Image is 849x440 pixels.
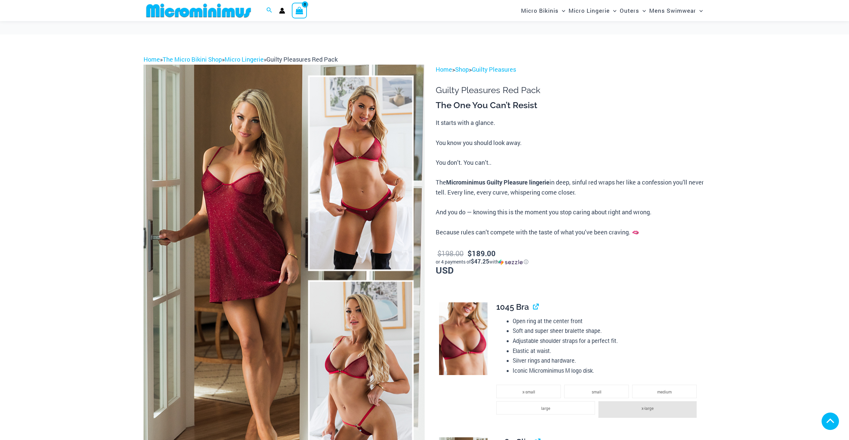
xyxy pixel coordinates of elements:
[642,406,654,411] span: x-large
[144,55,160,63] a: Home
[472,65,516,73] a: Guilty Pleasures
[649,2,696,19] span: Mens Swimwear
[522,389,535,394] span: x-small
[496,385,561,398] li: x-small
[436,65,705,75] p: > >
[436,248,705,275] p: USD
[437,248,463,258] bdi: 198.00
[436,118,705,237] p: It starts with a glance. You know you should look away. You don’t. You can’t.. The in deep, sinfu...
[292,3,307,18] a: View Shopping Cart, empty
[513,336,700,346] li: Adjustable shoulder straps for a perfect fit.
[499,259,523,265] img: Sezzle
[657,389,672,394] span: medium
[618,2,648,19] a: OutersMenu ToggleMenu Toggle
[468,248,472,258] span: $
[437,248,441,258] span: $
[567,2,618,19] a: Micro LingerieMenu ToggleMenu Toggle
[266,55,338,63] span: Guilty Pleasures Red Pack
[513,316,700,326] li: Open ring at the center front
[439,302,488,375] img: Guilty Pleasures Red 1045 Bra
[436,65,452,73] a: Home
[569,2,610,19] span: Micro Lingerie
[610,2,616,19] span: Menu Toggle
[620,2,639,19] span: Outers
[518,1,706,20] nav: Site Navigation
[471,258,489,265] span: $47.25
[564,385,629,398] li: small
[225,55,264,63] a: Micro Lingerie
[436,259,705,265] div: or 4 payments of with
[468,248,496,258] bdi: 189.00
[436,85,705,95] h1: Guilty Pleasures Red Pack
[163,55,222,63] a: The Micro Bikini Shop
[696,2,703,19] span: Menu Toggle
[436,259,705,265] div: or 4 payments of$47.25withSezzle Click to learn more about Sezzle
[144,3,254,18] img: MM SHOP LOGO FLAT
[513,356,700,366] li: Silver rings and hardware.
[513,326,700,336] li: Soft and super sheer bralette shape.
[559,2,565,19] span: Menu Toggle
[513,366,700,376] li: Iconic Microminimus M logo disk.
[541,406,550,411] span: large
[496,302,529,312] span: 1045 Bra
[496,401,595,415] li: large
[519,2,567,19] a: Micro BikinisMenu ToggleMenu Toggle
[592,389,601,394] span: small
[632,385,697,398] li: medium
[598,401,697,418] li: x-large
[266,6,272,15] a: Search icon link
[521,2,559,19] span: Micro Bikinis
[436,100,705,111] h3: The One You Can’t Resist
[144,55,338,63] span: » » »
[455,65,469,73] a: Shop
[446,178,549,186] b: Microminimus Guilty Pleasure lingerie
[279,8,285,14] a: Account icon link
[648,2,704,19] a: Mens SwimwearMenu ToggleMenu Toggle
[639,2,646,19] span: Menu Toggle
[513,346,700,356] li: Elastic at waist.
